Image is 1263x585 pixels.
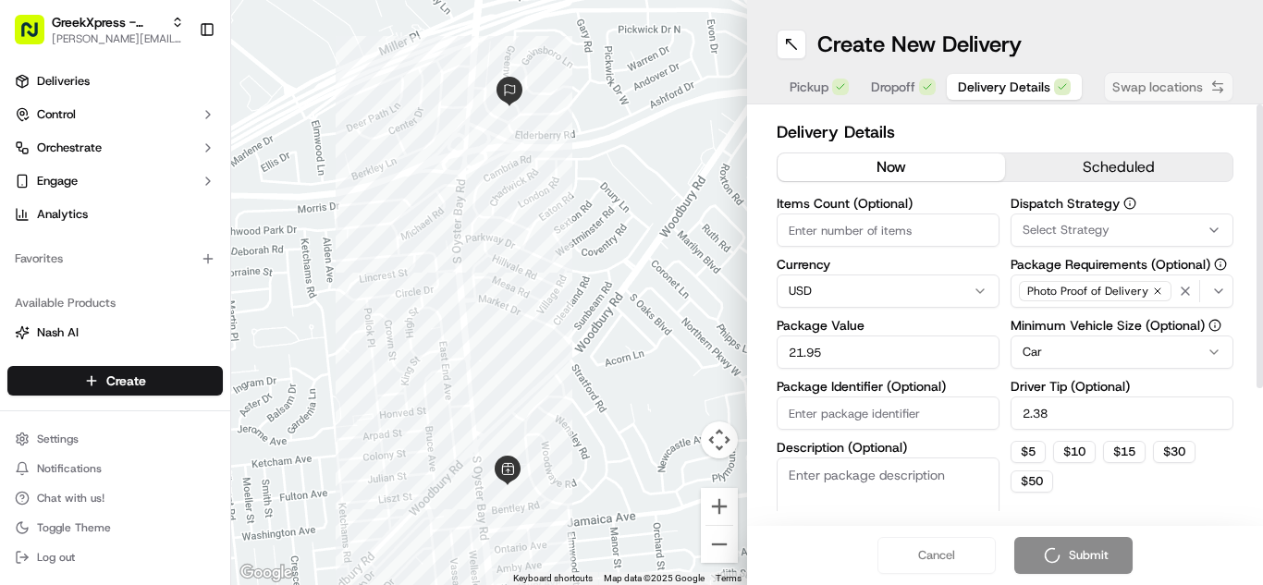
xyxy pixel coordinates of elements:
button: Start new chat [314,182,337,204]
label: Currency [777,258,999,271]
div: Available Products [7,288,223,318]
button: $10 [1053,441,1096,463]
span: Settings [37,432,79,446]
label: Dispatch Strategy [1011,197,1233,210]
label: Package Value [777,319,999,332]
button: Control [7,100,223,129]
img: 1736555255976-a54dd68f-1ca7-489b-9aae-adbdc363a1c4 [37,287,52,302]
img: 1732323095091-59ea418b-cfe3-43c8-9ae0-d0d06d6fd42c [39,177,72,210]
button: Zoom in [701,488,738,525]
button: Settings [7,426,223,452]
div: Past conversations [18,240,124,255]
button: Map camera controls [701,421,738,458]
button: Minimum Vehicle Size (Optional) [1208,319,1221,332]
button: Keyboard shortcuts [513,572,593,585]
button: See all [287,237,337,259]
button: Nash AI [7,318,223,347]
label: Description (Optional) [777,441,999,454]
span: Notifications [37,461,102,476]
button: $5 [1011,441,1046,463]
span: Orchestrate [37,140,102,156]
span: Create [106,372,146,390]
input: Enter number of items [777,213,999,247]
button: Select Strategy [1011,213,1233,247]
button: Orchestrate [7,133,223,163]
input: Got a question? Start typing here... [48,119,333,139]
h1: Create New Delivery [817,30,1022,59]
img: Nash [18,18,55,55]
div: 💻 [156,415,171,430]
input: Enter package value [777,335,999,369]
button: GreekXpress - Plainview[PERSON_NAME][EMAIL_ADDRESS][DOMAIN_NAME] [7,7,191,52]
span: [PERSON_NAME] [57,286,150,301]
button: $50 [1011,470,1053,493]
button: Photo Proof of Delivery [1011,274,1233,308]
span: • [249,336,255,351]
span: Engage [37,173,78,189]
p: Welcome 👋 [18,74,337,104]
label: Items Count (Optional) [777,197,999,210]
button: Package Requirements (Optional) [1214,258,1227,271]
button: $15 [1103,441,1146,463]
button: now [778,153,1005,181]
span: Knowledge Base [37,413,141,432]
span: Select Strategy [1023,222,1110,238]
h2: Delivery Details [777,119,1233,145]
button: [PERSON_NAME][EMAIL_ADDRESS][DOMAIN_NAME] [52,31,184,46]
span: Photo Proof of Delivery [1027,284,1148,299]
div: 📗 [18,415,33,430]
span: Log out [37,550,75,565]
span: [DATE] [259,336,297,351]
input: Enter driver tip amount [1011,396,1233,430]
span: [DATE] [164,286,202,301]
img: Liam S. [18,269,48,299]
span: Delivery Details [958,78,1050,96]
label: Package Identifier (Optional) [777,380,999,393]
a: Powered byPylon [130,447,224,462]
img: 1736555255976-a54dd68f-1ca7-489b-9aae-adbdc363a1c4 [37,337,52,352]
span: Analytics [37,206,88,223]
button: GreekXpress - Plainview [52,13,164,31]
div: Favorites [7,244,223,274]
a: 💻API Documentation [149,406,304,439]
div: We're available if you need us! [83,195,254,210]
button: Log out [7,544,223,570]
label: Minimum Vehicle Size (Optional) [1011,319,1233,332]
span: Deliveries [37,73,90,90]
button: Create [7,366,223,396]
label: Driver Tip (Optional) [1011,380,1233,393]
a: Nash AI [15,324,215,341]
span: Control [37,106,76,123]
span: Dropoff [871,78,915,96]
img: 1736555255976-a54dd68f-1ca7-489b-9aae-adbdc363a1c4 [18,177,52,210]
button: Chat with us! [7,485,223,511]
button: Dispatch Strategy [1123,197,1136,210]
a: Deliveries [7,67,223,96]
input: Enter package identifier [777,396,999,430]
label: Package Requirements (Optional) [1011,258,1233,271]
button: Engage [7,166,223,196]
a: Terms (opens in new tab) [716,573,742,583]
span: Chat with us! [37,491,104,506]
span: Nash AI [37,324,79,341]
button: Notifications [7,456,223,481]
button: $30 [1153,441,1196,463]
span: Pickup [790,78,828,96]
img: Dianne Alexi Soriano [18,319,48,348]
img: Google [236,561,297,585]
a: 📗Knowledge Base [11,406,149,439]
span: [PERSON_NAME] [PERSON_NAME] [57,336,245,351]
span: • [153,286,160,301]
span: Pylon [184,448,224,462]
a: Open this area in Google Maps (opens a new window) [236,561,297,585]
button: Zoom out [701,526,738,563]
a: Analytics [7,200,223,229]
span: Toggle Theme [37,520,111,535]
span: API Documentation [175,413,297,432]
button: Toggle Theme [7,515,223,541]
span: Map data ©2025 Google [604,573,705,583]
div: Start new chat [83,177,303,195]
button: scheduled [1005,153,1232,181]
